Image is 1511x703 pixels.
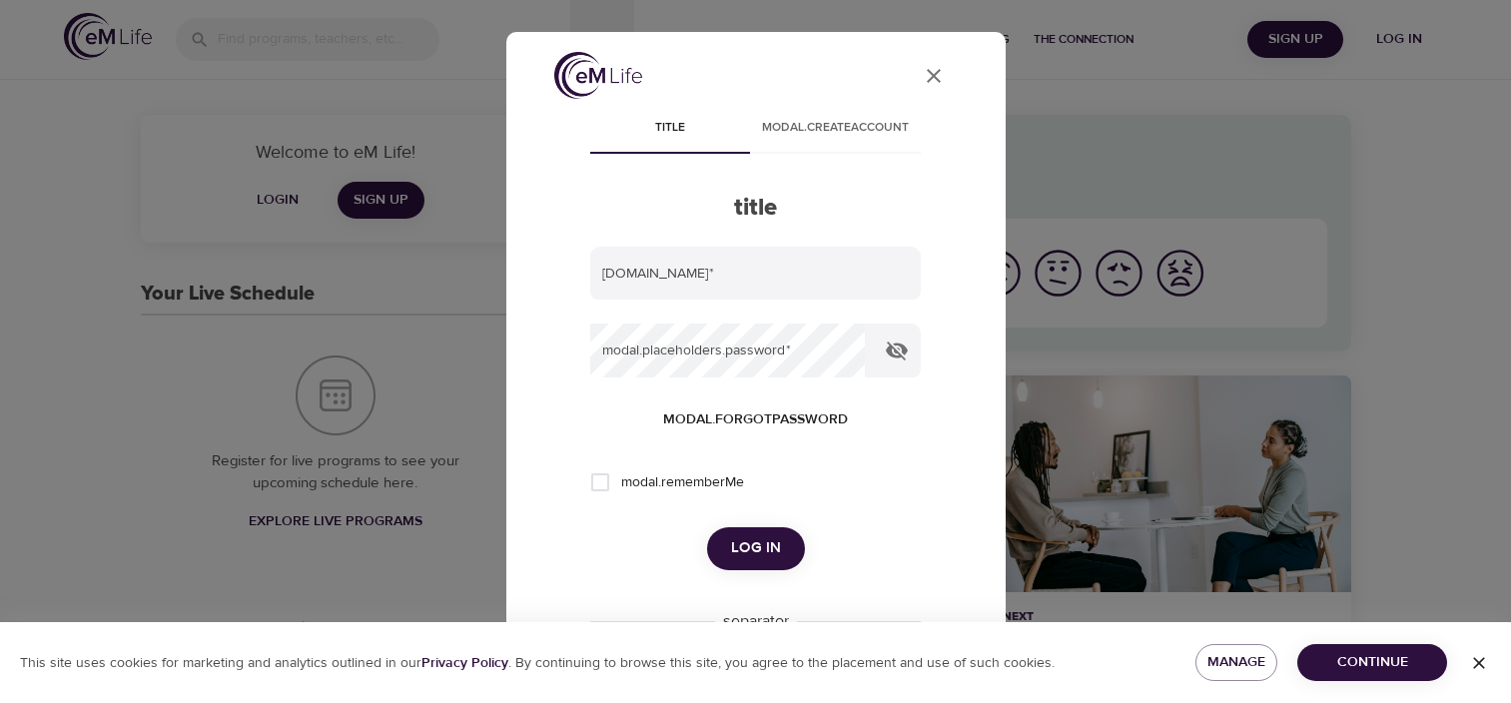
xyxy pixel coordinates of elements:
span: Log in [731,535,781,561]
b: Privacy Policy [421,654,508,672]
button: modal.forgotPassword [655,401,856,438]
button: Log in [707,527,805,569]
img: logo [554,52,642,99]
span: title [602,118,738,139]
h2: title [590,194,921,223]
div: separator [715,610,797,633]
span: modal.forgotPassword [663,407,848,432]
div: disabled tabs example [590,106,921,154]
span: modal.createAccount [762,118,909,139]
span: modal.rememberMe [621,472,744,493]
span: Manage [1211,650,1262,675]
button: close [910,52,958,100]
span: Continue [1313,650,1431,675]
